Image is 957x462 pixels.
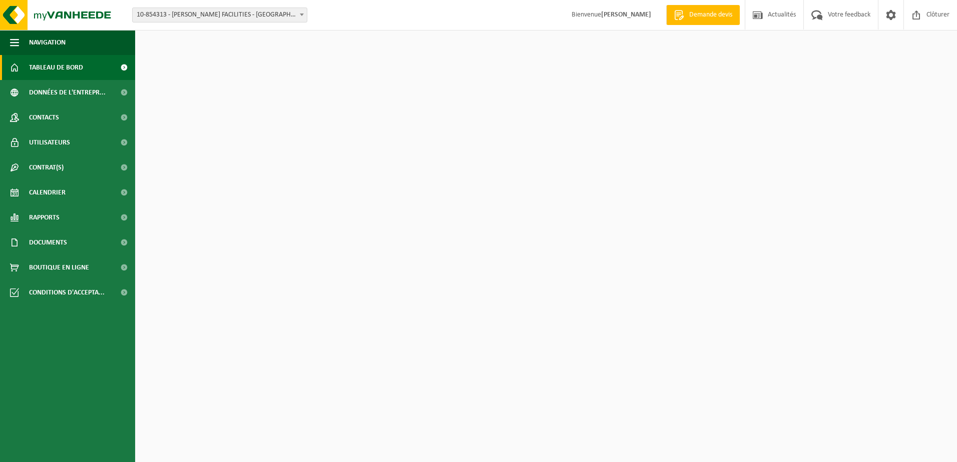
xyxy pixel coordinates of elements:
span: Données de l'entrepr... [29,80,106,105]
span: Conditions d'accepta... [29,280,105,305]
span: Calendrier [29,180,66,205]
span: Documents [29,230,67,255]
span: Boutique en ligne [29,255,89,280]
a: Demande devis [666,5,740,25]
span: Demande devis [687,10,735,20]
strong: [PERSON_NAME] [601,11,651,18]
span: Contacts [29,105,59,130]
span: Rapports [29,205,60,230]
span: 10-854313 - ELIA MONNOYER FACILITIES - 1000 BRUSSEL, LEON MONNOYER KAAI 3 [133,8,307,22]
span: 10-854313 - ELIA MONNOYER FACILITIES - 1000 BRUSSEL, LEON MONNOYER KAAI 3 [132,7,307,22]
span: Navigation [29,30,66,55]
span: Utilisateurs [29,130,70,155]
span: Tableau de bord [29,55,83,80]
span: Contrat(s) [29,155,64,180]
